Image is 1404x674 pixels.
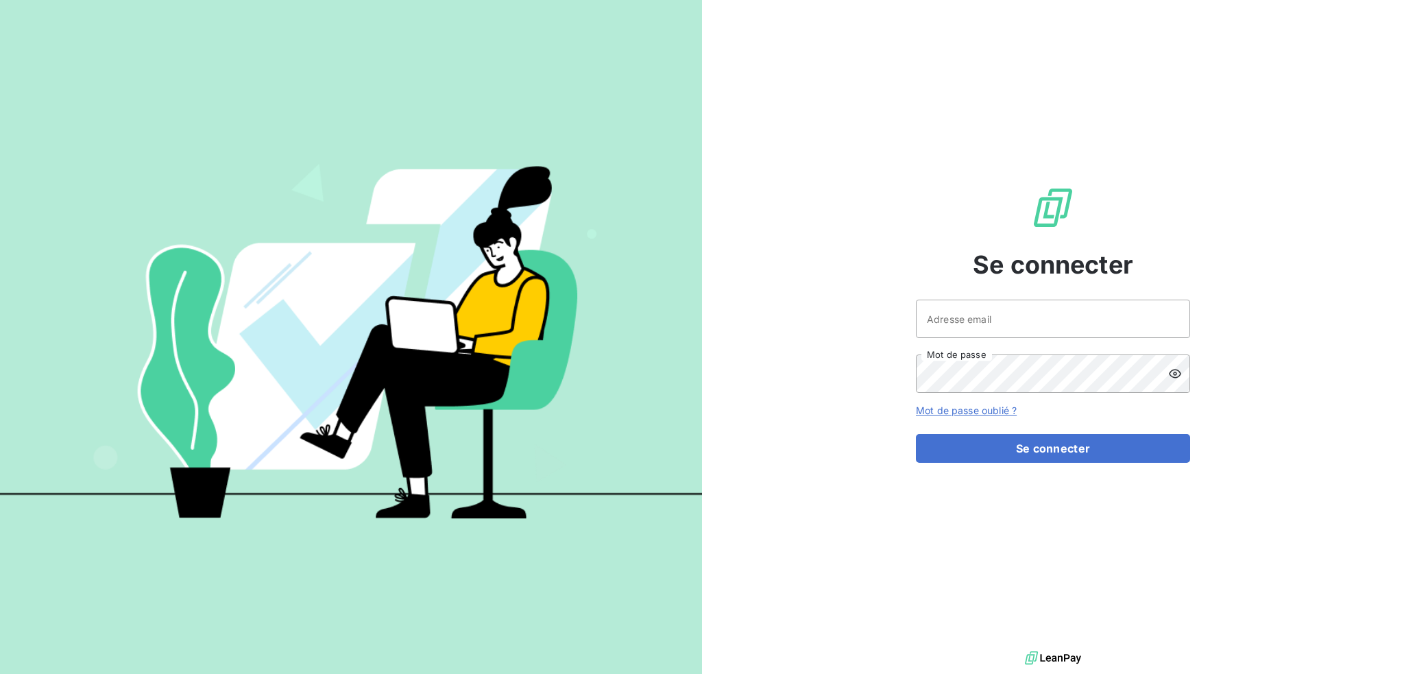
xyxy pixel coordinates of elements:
button: Se connecter [916,434,1190,463]
input: placeholder [916,300,1190,338]
a: Mot de passe oublié ? [916,405,1017,416]
img: logo [1025,648,1081,669]
img: Logo LeanPay [1031,186,1075,230]
span: Se connecter [973,246,1133,283]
